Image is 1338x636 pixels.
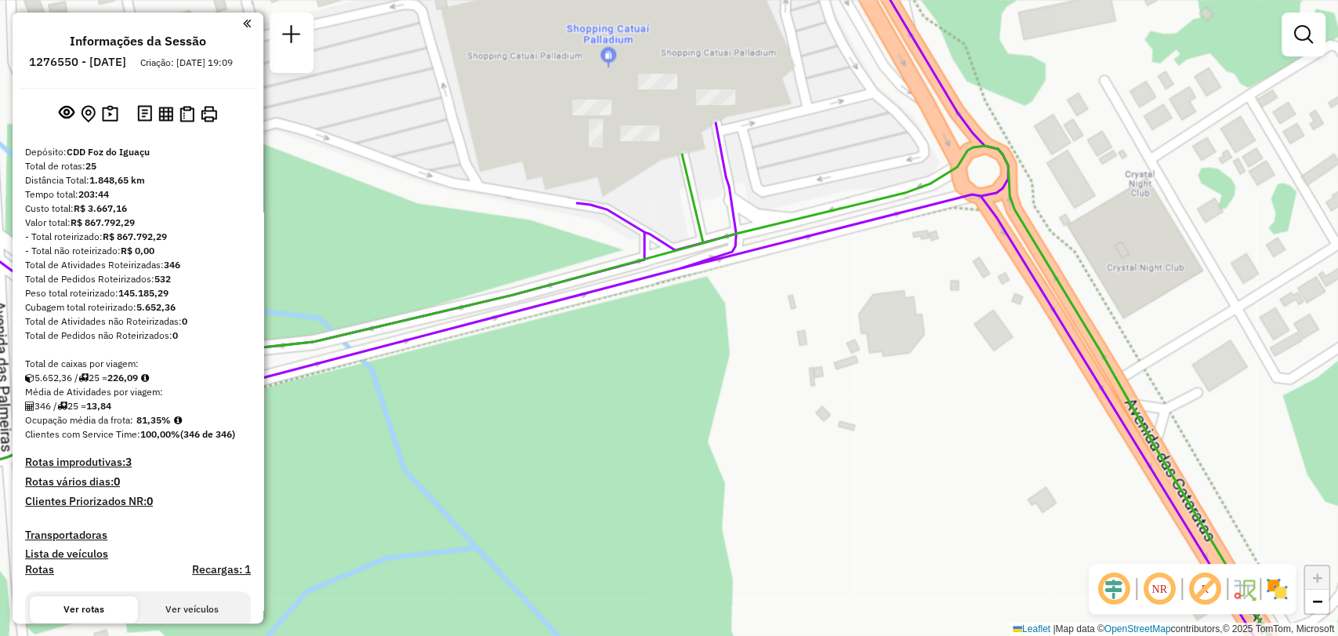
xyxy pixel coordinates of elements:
div: Peso total roteirizado: [25,286,251,300]
div: - Total não roteirizado: [25,244,251,258]
div: Custo total: [25,202,251,216]
span: | [1053,623,1055,634]
button: Imprimir Rotas [198,103,220,125]
span: Ocultar deslocamento [1095,570,1133,608]
div: Valor total: [25,216,251,230]
button: Centralizar mapa no depósito ou ponto de apoio [78,102,99,126]
h4: Recargas: 1 [192,563,251,576]
strong: 0 [147,494,153,508]
div: 346 / 25 = [25,399,251,413]
div: 5.652,36 / 25 = [25,371,251,385]
div: Tempo total: [25,187,251,202]
h6: 1276550 - [DATE] [29,55,126,69]
div: Criação: [DATE] 19:09 [134,56,239,70]
div: Depósito: [25,145,251,159]
a: Nova sessão e pesquisa [276,19,307,54]
i: Total de rotas [57,402,67,411]
strong: 25 [85,160,96,172]
strong: R$ 0,00 [121,245,154,256]
div: Distância Total: [25,173,251,187]
a: Rotas [25,563,54,576]
h4: Rotas vários dias: [25,475,251,489]
span: − [1312,591,1322,611]
strong: 81,35% [136,414,171,426]
h4: Lista de veículos [25,547,251,561]
strong: R$ 867.792,29 [71,216,135,228]
div: Total de Pedidos Roteirizados: [25,272,251,286]
h4: Clientes Priorizados NR: [25,495,251,508]
strong: 226,09 [107,372,138,383]
button: Visualizar Romaneio [176,103,198,125]
strong: 203:44 [78,188,109,200]
div: Total de Pedidos não Roteirizados: [25,329,251,343]
button: Exibir sessão original [56,101,78,126]
button: Painel de Sugestão [99,102,121,126]
a: Zoom in [1305,566,1329,590]
button: Ver veículos [138,596,246,623]
div: Total de rotas: [25,159,251,173]
button: Logs desbloquear sessão [134,102,155,126]
a: Clique aqui para minimizar o painel [243,14,251,32]
a: Leaflet [1013,623,1050,634]
i: Cubagem total roteirizado [25,373,34,383]
div: Cubagem total roteirizado: [25,300,251,314]
span: Exibir rótulo [1186,570,1224,608]
strong: 3 [125,455,132,469]
span: Clientes com Service Time: [25,428,140,440]
strong: 0 [182,315,187,327]
div: Map data © contributors,© 2025 TomTom, Microsoft [1009,623,1338,636]
i: Meta Caixas/viagem: 195,05 Diferença: 31,04 [141,373,149,383]
strong: 0 [114,474,120,489]
a: Exibir filtros [1288,19,1319,50]
img: Fluxo de ruas [1231,576,1256,601]
h4: Rotas improdutivas: [25,456,251,469]
button: Ver rotas [30,596,138,623]
strong: 1.848,65 km [89,174,145,186]
strong: (346 de 346) [180,428,235,440]
strong: 346 [164,259,180,271]
span: Ocupação média da frota: [25,414,133,426]
h4: Transportadoras [25,529,251,542]
strong: 532 [154,273,171,285]
strong: R$ 3.667,16 [74,202,127,214]
div: Total de Atividades Roteirizadas: [25,258,251,272]
img: Exibir/Ocultar setores [1264,576,1289,601]
em: Média calculada utilizando a maior ocupação (%Peso ou %Cubagem) de cada rota da sessão. Rotas cro... [174,416,182,425]
strong: 100,00% [140,428,180,440]
i: Total de rotas [78,373,89,383]
div: Média de Atividades por viagem: [25,385,251,399]
strong: 5.652,36 [136,301,176,313]
div: - Total roteirizado: [25,230,251,244]
span: + [1312,568,1322,587]
div: Total de Atividades não Roteirizadas: [25,314,251,329]
strong: R$ 867.792,29 [103,231,167,242]
strong: CDD Foz do Iguaçu [67,146,150,158]
button: Visualizar relatório de Roteirização [155,103,176,124]
a: Zoom out [1305,590,1329,613]
span: Ocultar NR [1140,570,1178,608]
i: Total de Atividades [25,402,34,411]
div: Total de caixas por viagem: [25,357,251,371]
a: OpenStreetMap [1104,623,1171,634]
strong: 145.185,29 [118,287,169,299]
h4: Informações da Sessão [70,34,206,49]
strong: 13,84 [86,400,111,412]
strong: 0 [172,329,178,341]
